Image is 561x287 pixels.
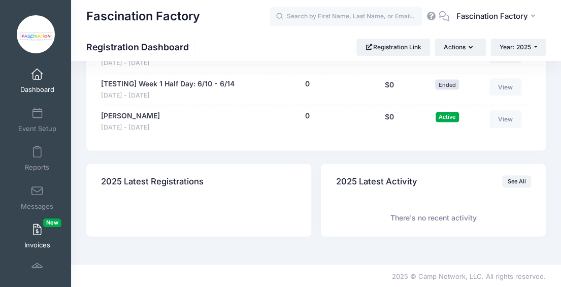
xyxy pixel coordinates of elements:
a: [PERSON_NAME] [101,110,160,121]
div: $0 [359,110,419,132]
div: There's no recent activity [336,212,531,223]
h4: 2025 Latest Registrations [101,167,204,196]
span: Messages [21,202,53,211]
a: [TESTING] Week 1 Half Day: 6/10 - 6/14 [101,78,235,89]
input: Search by First Name, Last Name, or Email... [270,7,422,27]
h1: Registration Dashboard [86,42,197,52]
button: Fascination Factory [449,5,546,28]
a: Registration Link [356,39,430,56]
button: 0 [305,110,310,121]
span: Invoices [24,241,50,250]
span: Year: 2025 [500,43,531,51]
a: View [489,78,522,95]
span: [DATE] - [DATE] [101,58,150,68]
a: View [489,110,522,127]
span: Dashboard [20,86,54,94]
span: Active [436,112,459,121]
img: Fascination Factory [17,15,55,53]
span: Reports [25,164,49,172]
a: Reports [13,141,61,176]
span: New [43,218,61,227]
button: 0 [305,78,310,89]
span: [DATE] - [DATE] [101,122,160,132]
h1: Fascination Factory [86,5,200,28]
div: $0 [359,78,419,100]
h4: 2025 Latest Activity [336,167,417,196]
span: Fascination Factory [456,11,527,22]
span: Event Setup [18,124,56,133]
span: [DATE] - [DATE] [101,90,235,100]
a: InvoicesNew [13,218,61,254]
button: Year: 2025 [490,39,546,56]
button: Actions [435,39,485,56]
span: 2025 © Camp Network, LLC. All rights reserved. [392,272,546,280]
a: Event Setup [13,102,61,138]
span: Ended [435,79,459,89]
a: See All [502,175,531,187]
a: Messages [13,180,61,215]
a: Dashboard [13,63,61,99]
